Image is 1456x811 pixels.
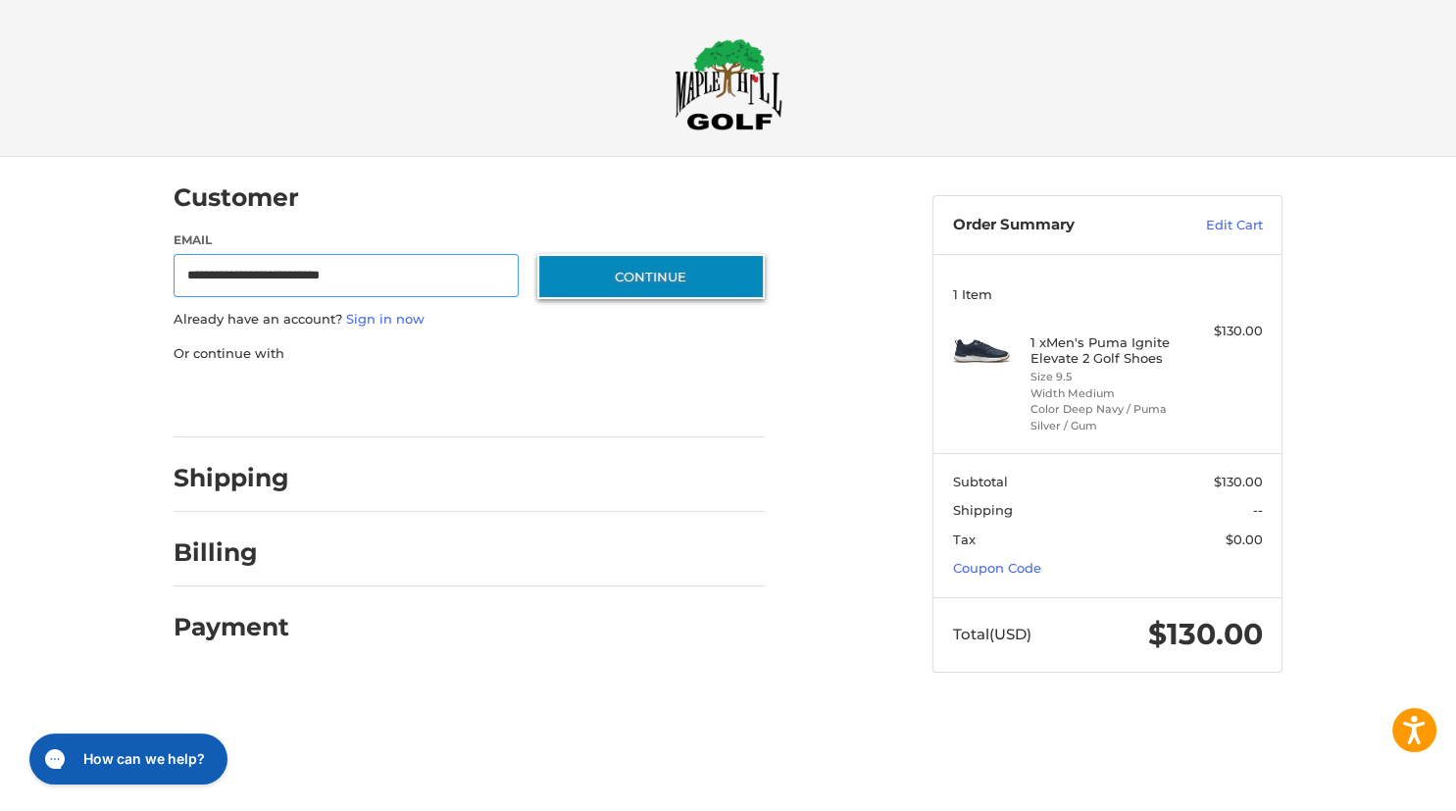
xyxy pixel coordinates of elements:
[1164,216,1263,235] a: Edit Cart
[1148,616,1263,652] span: $130.00
[953,502,1013,518] span: Shipping
[174,344,765,364] p: Or continue with
[953,286,1263,302] h3: 1 Item
[1185,322,1263,341] div: $130.00
[953,625,1031,643] span: Total (USD)
[953,474,1008,489] span: Subtotal
[1226,532,1263,547] span: $0.00
[174,310,765,329] p: Already have an account?
[174,182,299,213] h2: Customer
[20,727,232,791] iframe: Gorgias live chat messenger
[1253,502,1263,518] span: --
[1030,385,1180,402] li: Width Medium
[174,463,289,493] h2: Shipping
[675,38,782,130] img: Maple Hill Golf
[1030,369,1180,385] li: Size 9.5
[1030,401,1180,433] li: Color Deep Navy / Puma Silver / Gum
[953,216,1164,235] h3: Order Summary
[500,382,647,418] iframe: PayPal-venmo
[537,254,765,299] button: Continue
[1214,474,1263,489] span: $130.00
[168,382,315,418] iframe: PayPal-paypal
[1030,334,1180,367] h4: 1 x Men's Puma Ignite Elevate 2 Golf Shoes
[953,532,976,547] span: Tax
[953,560,1041,576] a: Coupon Code
[346,311,425,327] a: Sign in now
[174,612,289,642] h2: Payment
[174,537,288,568] h2: Billing
[333,382,480,418] iframe: PayPal-paylater
[174,231,519,249] label: Email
